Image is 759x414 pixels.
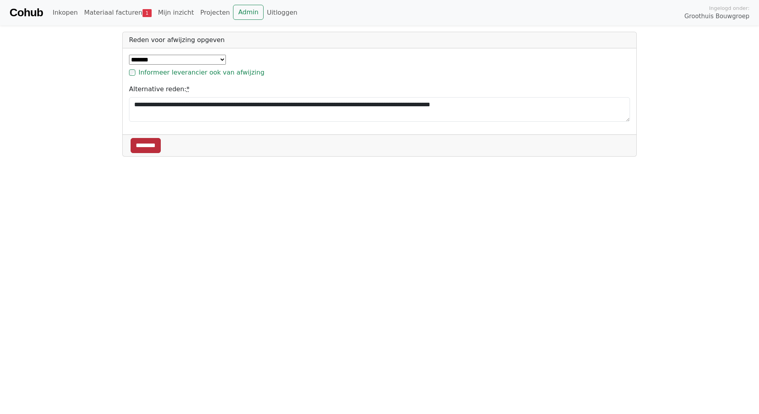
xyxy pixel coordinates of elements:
[49,5,81,21] a: Inkopen
[264,5,301,21] a: Uitloggen
[81,5,155,21] a: Materiaal facturen1
[684,12,749,21] span: Groothuis Bouwgroep
[197,5,233,21] a: Projecten
[186,85,189,93] abbr: required
[709,4,749,12] span: Ingelogd onder:
[233,5,264,20] a: Admin
[155,5,197,21] a: Mijn inzicht
[123,32,636,48] div: Reden voor afwijzing opgeven
[143,9,152,17] span: 1
[10,3,43,22] a: Cohub
[139,68,264,77] label: Informeer leverancier ook van afwijzing
[129,84,189,94] label: Alternative reden:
